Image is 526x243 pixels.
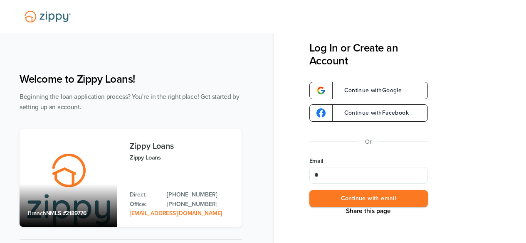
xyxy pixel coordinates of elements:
h1: Welcome to Zippy Loans! [20,73,242,86]
span: Beginning the loan application process? You're in the right place! Get started by setting up an a... [20,93,240,111]
h3: Zippy Loans [130,142,233,151]
button: Continue with email [309,190,428,207]
label: Email [309,157,428,165]
h3: Log In or Create an Account [309,42,428,67]
img: google-logo [316,86,326,95]
button: Share This Page [343,207,393,215]
img: google-logo [316,108,326,118]
p: Zippy Loans [130,153,233,162]
a: Email Address: zippyguide@zippymh.com [130,210,222,217]
a: google-logoContinue withFacebook [309,104,428,122]
p: Office: [130,200,158,209]
span: NMLS #2189776 [46,210,86,217]
p: Direct: [130,190,158,199]
span: Continue with Facebook [336,110,409,116]
a: Direct Phone: 512-975-2947 [167,190,233,199]
a: google-logoContinue withGoogle [309,82,428,99]
input: Email Address [309,167,428,184]
span: Continue with Google [336,88,402,93]
img: Lender Logo [20,7,76,26]
span: Branch [28,210,46,217]
p: Or [365,137,372,147]
a: Office Phone: 512-975-2947 [167,200,233,209]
